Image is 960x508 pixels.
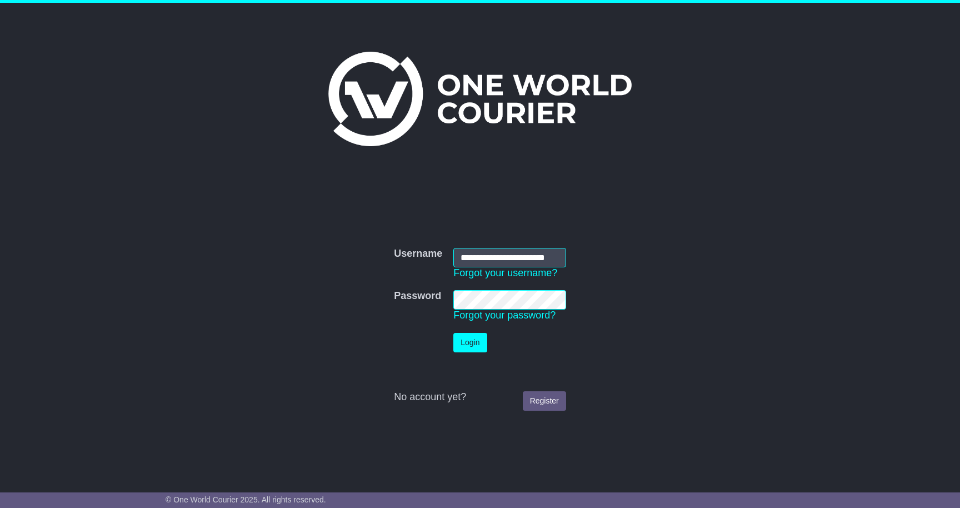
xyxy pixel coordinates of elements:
img: One World [328,52,632,146]
a: Forgot your password? [453,310,556,321]
div: No account yet? [394,391,566,404]
label: Username [394,248,442,260]
button: Login [453,333,487,352]
a: Forgot your username? [453,267,557,278]
label: Password [394,290,441,302]
span: © One World Courier 2025. All rights reserved. [166,495,326,504]
a: Register [523,391,566,411]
